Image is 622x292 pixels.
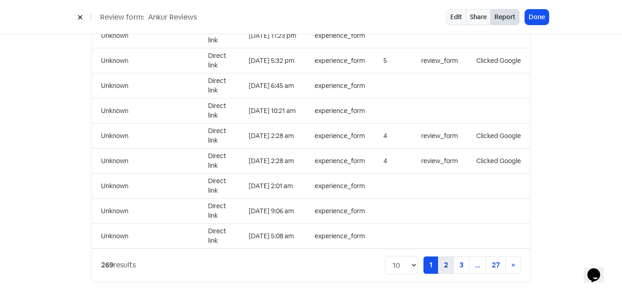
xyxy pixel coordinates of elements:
td: Unknown [92,73,199,98]
button: Report [490,9,520,25]
td: Direct link [199,123,240,149]
td: [DATE] 9:06 am [240,199,306,224]
td: Direct link [199,174,240,199]
td: review_form [412,149,467,174]
td: Clicked Google [467,149,530,174]
td: 4 [374,149,412,174]
span: Review form: [100,12,144,23]
a: 2 [438,256,454,274]
button: Done [525,10,549,25]
strong: 269 [101,260,113,270]
td: experience_form [306,174,374,199]
td: Clicked Google [467,48,530,73]
td: [DATE] 5:32 pm [240,48,306,73]
td: Clicked Google [467,123,530,149]
td: experience_form [306,98,374,123]
td: [DATE] 2:28 am [240,149,306,174]
td: Unknown [92,199,199,224]
td: [DATE] 5:08 am [240,224,306,249]
td: [DATE] 6:45 am [240,73,306,98]
td: experience_form [306,149,374,174]
td: experience_form [306,48,374,73]
td: Direct link [199,98,240,123]
td: experience_form [306,23,374,48]
td: Unknown [92,123,199,149]
iframe: chat widget [584,256,613,283]
td: Unknown [92,174,199,199]
td: Direct link [199,23,240,48]
td: Unknown [92,149,199,174]
a: 27 [486,256,506,274]
td: [DATE] 11:23 pm [240,23,306,48]
td: experience_form [306,123,374,149]
td: Direct link [199,224,240,249]
td: review_form [412,48,467,73]
a: Share [466,9,491,25]
a: ... [469,256,486,274]
td: 4 [374,123,412,149]
a: 1 [423,256,438,274]
td: experience_form [306,199,374,224]
a: 3 [454,256,469,274]
td: Unknown [92,224,199,249]
td: Unknown [92,98,199,123]
td: experience_form [306,73,374,98]
a: Edit [446,9,466,25]
td: 5 [374,48,412,73]
td: Direct link [199,199,240,224]
span: » [511,260,515,270]
a: Next [505,256,521,274]
td: review_form [412,123,467,149]
div: results [101,260,136,271]
td: Direct link [199,149,240,174]
td: Unknown [92,23,199,48]
td: [DATE] 10:21 am [240,98,306,123]
td: experience_form [306,224,374,249]
td: Direct link [199,48,240,73]
td: [DATE] 2:28 am [240,123,306,149]
td: [DATE] 2:01 am [240,174,306,199]
td: Unknown [92,48,199,73]
td: Direct link [199,73,240,98]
